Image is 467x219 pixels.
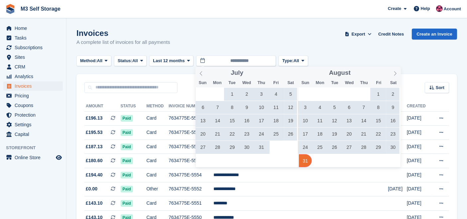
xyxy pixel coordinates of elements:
input: Year [351,69,372,76]
span: £194.40 [86,171,103,178]
span: July 19, 2025 [284,114,297,127]
span: Coupons [15,101,55,110]
span: £0.00 [86,185,97,192]
td: [DATE] [407,196,431,211]
span: Paid [121,144,133,150]
span: Thu [254,81,269,85]
span: August 14, 2025 [357,114,370,127]
a: menu [3,62,63,71]
td: Card [147,168,169,182]
span: July 21, 2025 [211,128,224,141]
span: Method: [80,57,97,64]
td: 7634775E-5553 [169,154,213,168]
span: August 11, 2025 [313,114,326,127]
span: August [329,70,351,76]
td: 7634775E-5557 [169,111,213,126]
span: August 15, 2025 [372,114,385,127]
span: August 17, 2025 [299,128,312,141]
a: menu [3,72,63,81]
td: 7634775E-5555 [169,140,213,154]
span: July 30, 2025 [240,141,253,154]
span: July 4, 2025 [270,88,283,101]
span: Fri [269,81,283,85]
span: July 26, 2025 [284,128,297,141]
span: Paid [121,115,133,122]
span: July 9, 2025 [240,101,253,114]
span: August 27, 2025 [343,141,356,154]
span: July 15, 2025 [226,114,239,127]
a: menu [3,53,63,62]
span: Tue [225,81,239,85]
input: Year [243,69,264,76]
span: August 16, 2025 [387,114,400,127]
span: Subscriptions [15,43,55,52]
span: August 4, 2025 [313,101,326,114]
span: August 18, 2025 [313,128,326,141]
span: Pricing [15,91,55,100]
span: Capital [15,130,55,139]
td: Card [147,111,169,126]
span: CRM [15,62,55,71]
span: July 1, 2025 [226,88,239,101]
span: August 28, 2025 [357,141,370,154]
span: Wed [239,81,254,85]
a: menu [3,33,63,43]
td: [DATE] [407,140,431,154]
span: July 12, 2025 [284,101,297,114]
span: Sort [436,84,444,91]
span: £180.60 [86,157,103,164]
span: August 6, 2025 [343,101,356,114]
span: Paid [121,158,133,164]
a: menu [3,101,63,110]
a: menu [3,81,63,91]
img: Nick Jones [436,5,443,12]
span: Protection [15,110,55,120]
button: Method: All [76,55,111,66]
a: Create an Invoice [412,29,457,40]
span: £187.13 [86,143,103,150]
img: stora-icon-8386f47178a22dfd0bd8f6a31ec36ba5ce8667c1dd55bd0f319d3a0aa187defe.svg [5,4,15,14]
span: August 19, 2025 [328,128,341,141]
span: July 27, 2025 [196,141,209,154]
span: Help [421,5,430,12]
span: All [97,57,103,64]
span: Wed [342,81,357,85]
span: Sat [386,81,401,85]
td: [DATE] [407,126,431,140]
span: £195.53 [86,129,103,136]
span: July 5, 2025 [284,88,297,101]
span: Status: [118,57,132,64]
button: Last 12 months [149,55,193,66]
span: Type: [282,57,293,64]
span: Mon [313,81,327,85]
a: Preview store [55,154,63,162]
button: Type: All [279,55,308,66]
span: Paid [121,200,133,207]
span: All [132,57,138,64]
span: August 21, 2025 [357,128,370,141]
span: July [231,70,243,76]
span: August 10, 2025 [299,114,312,127]
span: July 25, 2025 [270,128,283,141]
span: Settings [15,120,55,129]
span: August 25, 2025 [313,141,326,154]
td: Card [147,196,169,211]
td: [DATE] [407,168,431,182]
span: Sat [284,81,298,85]
td: 7634775E-5556 [169,126,213,140]
span: August 12, 2025 [328,114,341,127]
td: Card [147,126,169,140]
span: August 20, 2025 [343,128,356,141]
span: Fri [371,81,386,85]
span: Paid [121,129,133,136]
span: August 8, 2025 [372,101,385,114]
span: £196.13 [86,115,103,122]
td: [DATE] [388,182,407,196]
span: £143.10 [86,200,103,207]
span: Account [444,6,461,12]
a: menu [3,130,63,139]
span: August 2, 2025 [387,88,400,101]
a: M3 Self Storage [18,3,63,14]
span: July 13, 2025 [196,114,209,127]
span: August 30, 2025 [387,141,400,154]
